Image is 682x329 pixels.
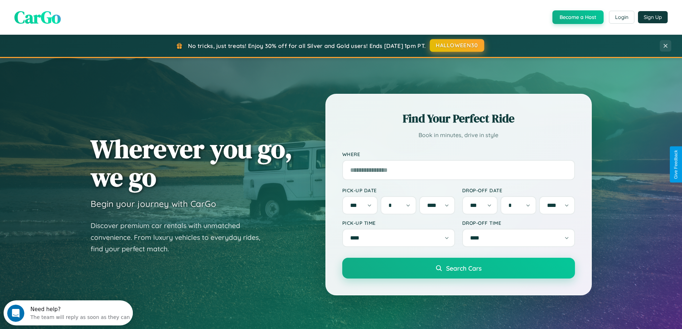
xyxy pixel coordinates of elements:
[462,220,575,226] label: Drop-off Time
[342,187,455,193] label: Pick-up Date
[188,42,426,49] span: No tricks, just treats! Enjoy 30% off for all Silver and Gold users! Ends [DATE] 1pm PT.
[91,220,270,255] p: Discover premium car rentals with unmatched convenience. From luxury vehicles to everyday rides, ...
[638,11,668,23] button: Sign Up
[27,6,126,12] div: Need help?
[7,305,24,322] iframe: Intercom live chat
[342,111,575,126] h2: Find Your Perfect Ride
[91,135,292,191] h1: Wherever you go, we go
[446,264,482,272] span: Search Cars
[342,130,575,140] p: Book in minutes, drive in style
[3,3,133,23] div: Open Intercom Messenger
[673,150,678,179] div: Give Feedback
[342,151,575,157] label: Where
[14,5,61,29] span: CarGo
[342,220,455,226] label: Pick-up Time
[430,39,484,52] button: HALLOWEEN30
[4,300,133,325] iframe: Intercom live chat discovery launcher
[342,258,575,279] button: Search Cars
[27,12,126,19] div: The team will reply as soon as they can
[609,11,634,24] button: Login
[91,198,216,209] h3: Begin your journey with CarGo
[552,10,604,24] button: Become a Host
[462,187,575,193] label: Drop-off Date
